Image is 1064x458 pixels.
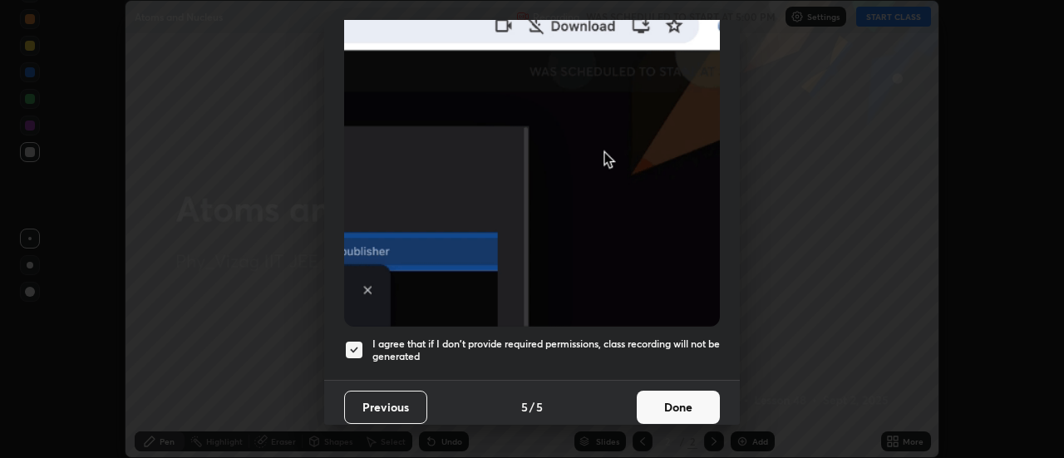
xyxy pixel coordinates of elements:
[530,398,534,416] h4: /
[344,391,427,424] button: Previous
[637,391,720,424] button: Done
[372,337,720,363] h5: I agree that if I don't provide required permissions, class recording will not be generated
[536,398,543,416] h4: 5
[521,398,528,416] h4: 5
